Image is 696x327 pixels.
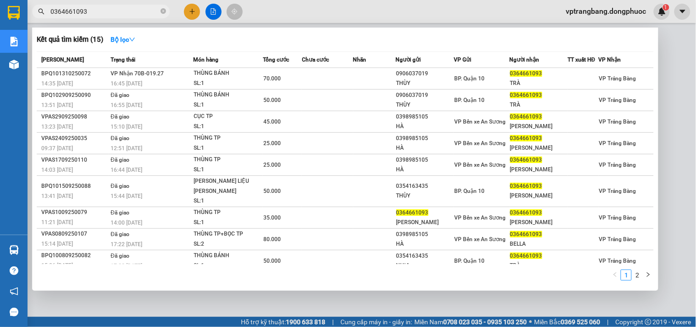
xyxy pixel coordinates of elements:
[396,100,454,110] div: THÙY
[194,261,262,271] div: SL: 1
[41,102,73,108] span: 13:51 [DATE]
[599,97,636,103] span: VP Trảng Bàng
[41,251,108,260] div: BPQ100809250082
[41,145,73,152] span: 09:37 [DATE]
[632,270,643,281] li: 2
[396,90,454,100] div: 0906037019
[263,188,281,194] span: 50.000
[194,218,262,228] div: SL: 1
[41,193,73,199] span: 13:41 [DATE]
[37,35,103,45] h3: Kết quả tìm kiếm ( 15 )
[510,209,542,216] span: 0364661093
[41,241,73,247] span: 15:14 [DATE]
[396,79,454,88] div: THÙY
[510,79,568,88] div: TRÀ
[41,181,108,191] div: BPQ101509250088
[263,236,281,242] span: 80.000
[111,56,135,63] span: Trạng thái
[396,239,454,249] div: HÀ
[396,261,454,271] div: NHƯ
[111,241,142,248] span: 17:22 [DATE]
[111,36,135,43] strong: Bộ lọc
[194,100,262,110] div: SL: 1
[111,220,142,226] span: 14:00 [DATE]
[41,229,108,239] div: VPAS0809250107
[396,155,454,165] div: 0398985105
[111,209,129,216] span: Đã giao
[194,155,262,165] div: THÙNG TP
[41,219,73,226] span: 11:21 [DATE]
[632,270,642,280] a: 2
[510,56,540,63] span: Người nhận
[129,36,135,43] span: down
[263,118,281,125] span: 45.000
[510,100,568,110] div: TRÀ
[454,140,506,147] span: VP Bến xe An Sương
[263,97,281,103] span: 50.000
[621,270,631,280] a: 1
[9,245,19,255] img: warehouse-icon
[396,143,454,153] div: HÀ
[599,258,636,264] span: VP Trảng Bàng
[41,167,73,173] span: 14:03 [DATE]
[454,258,484,264] span: BP. Quận 10
[510,165,568,175] div: [PERSON_NAME]
[194,90,262,100] div: THÙNG BÁNH
[510,135,542,141] span: 0364661093
[599,188,636,194] span: VP Trảng Bàng
[454,75,484,82] span: BP. Quận 10
[111,157,129,163] span: Đã giao
[41,112,108,122] div: VPAS2909250098
[194,143,262,153] div: SL: 1
[612,272,618,277] span: left
[111,193,142,199] span: 15:44 [DATE]
[194,122,262,132] div: SL: 1
[41,262,73,269] span: 15:06 [DATE]
[643,270,654,281] li: Next Page
[610,270,621,281] li: Previous Page
[103,32,143,47] button: Bộ lọcdown
[111,102,142,108] span: 16:55 [DATE]
[510,183,542,189] span: 0364661093
[41,69,108,79] div: BPQ101310250072
[111,124,142,130] span: 15:10 [DATE]
[396,218,454,227] div: [PERSON_NAME]
[111,167,142,173] span: 16:44 [DATE]
[263,162,281,168] span: 25.000
[599,214,636,221] span: VP Trảng Bàng
[510,253,542,259] span: 0364661093
[599,56,621,63] span: VP Nhận
[263,214,281,221] span: 35.000
[454,188,484,194] span: BP. Quận 10
[194,165,262,175] div: SL: 1
[510,261,568,271] div: TRÀ
[111,92,129,98] span: Đã giao
[454,236,506,242] span: VP Bến xe An Sương
[111,253,129,259] span: Đã giao
[194,251,262,261] div: THÙNG BÁNH
[454,56,471,63] span: VP Gửi
[599,118,636,125] span: VP Trảng Bàng
[510,218,568,227] div: [PERSON_NAME]
[599,236,636,242] span: VP Trảng Bàng
[510,70,542,77] span: 0364661093
[643,270,654,281] button: right
[263,258,281,264] span: 50.000
[9,60,19,69] img: warehouse-icon
[50,6,159,17] input: Tìm tên, số ĐT hoặc mã đơn
[510,157,542,163] span: 0364661093
[454,214,506,221] span: VP Bến xe An Sương
[396,122,454,131] div: HÀ
[599,140,636,147] span: VP Trảng Bàng
[454,97,484,103] span: BP. Quận 10
[193,56,218,63] span: Món hàng
[510,239,568,249] div: BELLA
[194,229,262,239] div: THÙNG TP+BỌC TP
[9,37,19,46] img: solution-icon
[396,56,421,63] span: Người gửi
[454,118,506,125] span: VP Bến xe An Sương
[111,145,142,152] span: 12:51 [DATE]
[41,208,108,217] div: VPAS1009250079
[510,231,542,237] span: 0364661093
[194,239,262,249] div: SL: 2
